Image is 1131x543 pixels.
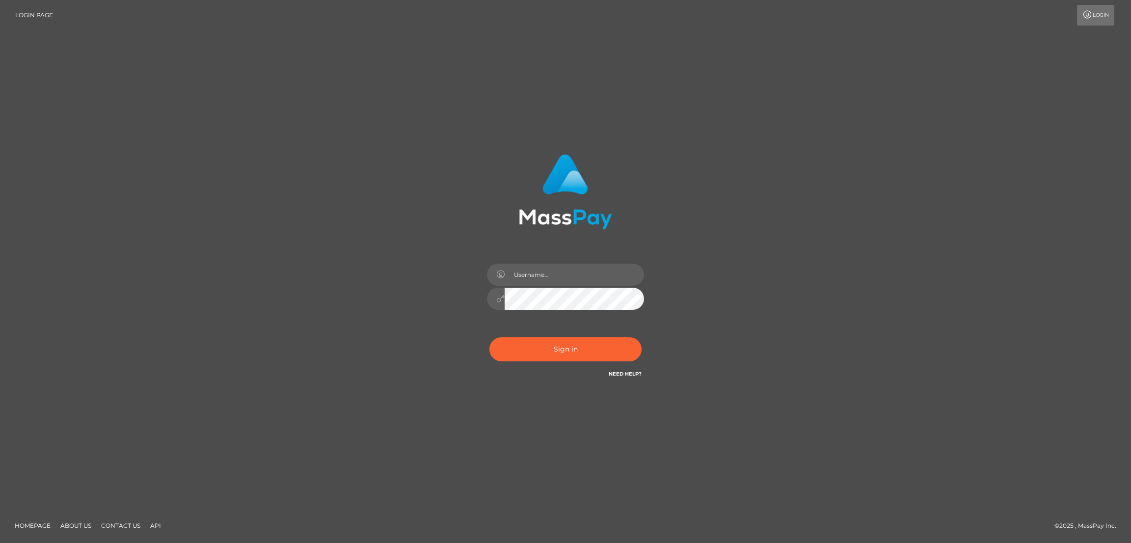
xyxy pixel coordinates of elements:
div: © 2025 , MassPay Inc. [1054,520,1124,531]
a: Homepage [11,518,54,533]
a: Login Page [15,5,53,26]
a: Contact Us [97,518,144,533]
a: Login [1077,5,1114,26]
input: Username... [505,264,644,286]
img: MassPay Login [519,154,612,229]
button: Sign in [489,337,642,361]
a: API [146,518,165,533]
a: About Us [56,518,95,533]
a: Need Help? [609,371,642,377]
